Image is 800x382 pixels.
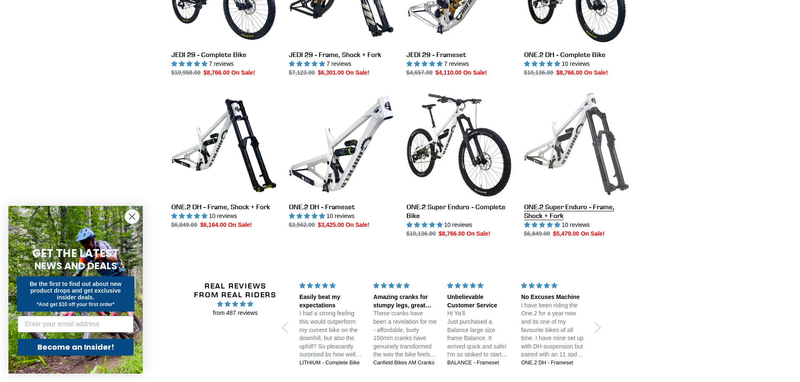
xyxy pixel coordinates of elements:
[447,293,511,309] div: Unbelievable Customer Service
[521,301,585,359] p: I have been riding the One.2 for a year now and its one of my favourite bikes of all time. I have...
[194,299,276,309] span: 4.96 stars
[299,359,363,367] a: LITHIUM - Complete Bike
[37,301,114,307] span: *And get $10 off your first order*
[194,281,276,299] h2: Real Reviews from Real Riders
[521,359,585,367] a: ONE.2 DH - Frameset
[125,209,139,224] button: Close dialog
[373,309,437,359] p: These cranks have been a revelation for me - affordable, burly 150mm cranks have genuinely transf...
[18,316,134,333] input: Enter your email address
[373,281,437,290] div: 5 stars
[299,293,363,309] div: Easily beat my expectations
[521,293,585,301] div: No Excuses Machine
[373,359,437,367] a: Canfield Bikes AM Cranks
[447,359,511,367] a: BALANCE - Frameset
[18,339,134,356] button: Become an Insider!
[521,281,585,290] div: 5 stars
[194,309,276,317] span: from 487 reviews
[299,281,363,290] div: 5 stars
[299,309,363,359] p: I had a strong feeling this would outperform my current bike on the downhill, but also the uphill...
[447,281,511,290] div: 5 stars
[32,246,119,261] span: GET THE LATEST
[447,309,511,359] p: Hi Ya’ll. Just purchased a Balance large size frame Balance. It arrived quick and safe! I’m so st...
[373,293,437,309] div: Amazing cranks for stumpy legs, great customer service too
[30,281,122,301] span: Be the first to find out about new product drops and get exclusive insider deals.
[34,259,117,273] span: NEWS AND DEALS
